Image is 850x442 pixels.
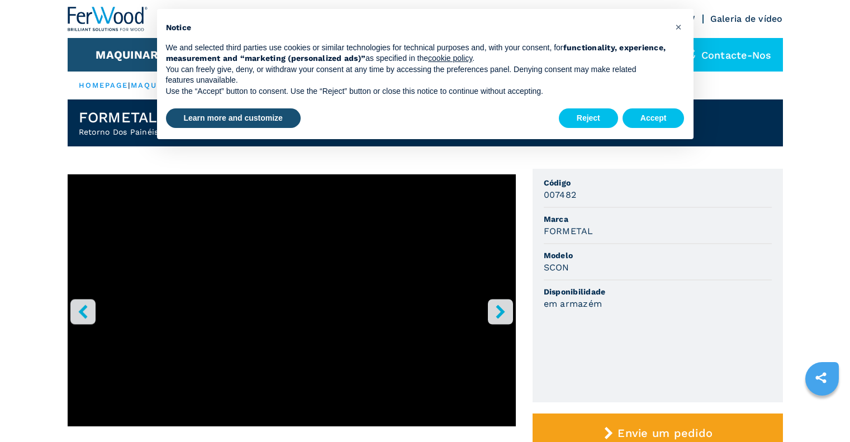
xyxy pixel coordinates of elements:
[544,286,772,297] span: Disponibilidade
[68,7,148,31] img: Ferwood
[544,225,593,237] h3: FORMETAL
[166,43,666,63] strong: functionality, experience, measurement and “marketing (personalized ads)”
[802,392,842,434] iframe: Chat
[70,299,96,324] button: left-button
[670,18,688,36] button: Close this notice
[96,48,170,61] button: Maquinaria
[79,81,129,89] a: HOMEPAGE
[544,297,602,310] h3: em armazém
[544,261,569,274] h3: SCON
[166,42,667,64] p: We and selected third parties use cookies or similar technologies for technical purposes and, wit...
[428,54,472,63] a: cookie policy
[544,188,577,201] h3: 007482
[544,213,772,225] span: Marca
[128,81,130,89] span: |
[166,64,667,86] p: You can freely give, deny, or withdraw your consent at any time by accessing the preferences pane...
[623,108,685,129] button: Accept
[807,364,835,392] a: sharethis
[675,20,682,34] span: ×
[710,13,783,24] a: Galeria de vídeo
[79,126,215,137] h2: Retorno Dos Painéis
[68,174,516,426] iframe: YouTube video player
[544,250,772,261] span: Modelo
[131,81,189,89] a: maquinaria
[166,86,667,97] p: Use the “Accept” button to consent. Use the “Reject” button or close this notice to continue with...
[673,38,783,72] div: Contacte-nos
[488,299,513,324] button: right-button
[559,108,618,129] button: Reject
[79,108,215,126] h1: FORMETAL - SCON
[544,177,772,188] span: Código
[166,22,667,34] h2: Notice
[166,108,301,129] button: Learn more and customize
[618,426,713,440] span: Envie um pedido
